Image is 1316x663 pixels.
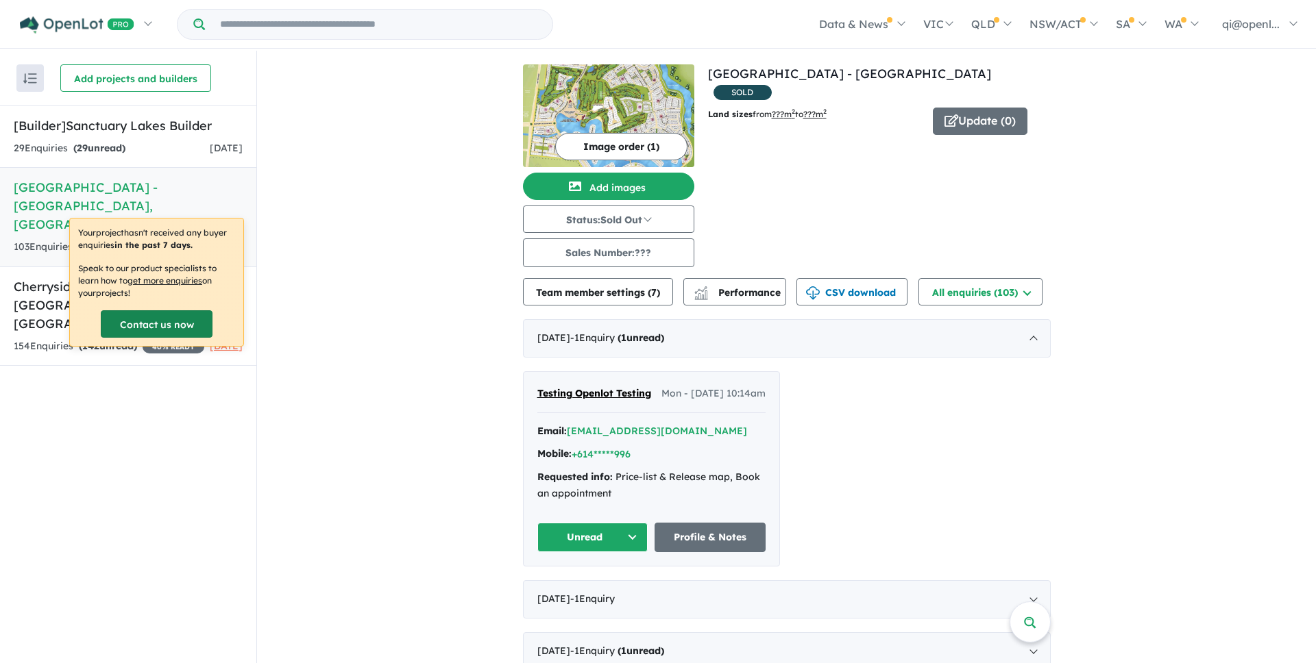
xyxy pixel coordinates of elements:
[661,386,766,402] span: Mon - [DATE] 10:14am
[708,66,991,82] a: [GEOGRAPHIC_DATA] - [GEOGRAPHIC_DATA]
[618,645,664,657] strong: ( unread)
[796,278,907,305] button: CSV download
[73,142,125,154] strong: ( unread)
[537,523,648,552] button: Unread
[14,277,243,333] h5: Cherryside Estate - [GEOGRAPHIC_DATA] , [GEOGRAPHIC_DATA]
[14,338,204,355] div: 154 Enquir ies
[523,580,1051,618] div: [DATE]
[77,142,88,154] span: 29
[772,109,795,119] u: ??? m
[208,10,550,39] input: Try estate name, suburb, builder or developer
[918,278,1043,305] button: All enquiries (103)
[143,340,204,353] span: 40 % READY
[555,133,687,160] button: Image order (1)
[933,108,1027,135] button: Update (0)
[14,116,243,135] h5: [Builder] Sanctuary Lakes Builder
[14,178,243,234] h5: [GEOGRAPHIC_DATA] - [GEOGRAPHIC_DATA] , [GEOGRAPHIC_DATA]
[101,310,212,338] a: Contact us now
[523,278,673,305] button: Team member settings (7)
[792,108,795,115] sup: 2
[714,85,772,100] span: SOLD
[694,290,708,299] img: bar-chart.svg
[78,227,235,251] p: Your project hasn't received any buyer enquiries
[523,205,694,233] button: Status:Sold Out
[651,286,657,299] span: 7
[114,240,193,250] b: in the past 7 days.
[523,173,694,200] button: Add images
[708,108,923,121] p: from
[621,645,626,657] span: 1
[621,331,626,344] span: 1
[537,447,572,460] strong: Mobile:
[537,387,651,399] span: Testing Openlot Testing
[683,278,786,305] button: Performance
[1222,17,1280,31] span: qi@openl...
[523,319,1051,358] div: [DATE]
[570,645,664,657] span: - 1 Enquir y
[655,523,766,552] a: Profile & Notes
[567,424,747,438] button: [EMAIL_ADDRESS][DOMAIN_NAME]
[795,109,827,119] span: to
[79,340,137,352] strong: ( unread)
[694,286,707,294] img: line-chart.svg
[803,109,827,119] u: ???m
[806,286,820,300] img: download icon
[210,142,243,154] span: [DATE]
[537,469,766,502] div: Price-list & Release map, Book an appointment
[23,73,37,84] img: sort.svg
[537,471,613,483] strong: Requested info:
[618,331,664,344] strong: ( unread)
[14,140,125,157] div: 29 Enquir ies
[823,108,827,115] sup: 2
[570,592,615,605] span: - 1 Enquir y
[127,275,202,286] u: get more enquiries
[708,109,753,119] b: Land sizes
[78,262,235,299] p: Speak to our product specialists to learn how to on your projects !
[696,286,781,299] span: Performance
[20,16,134,34] img: Openlot PRO Logo White
[523,64,694,167] img: Sanctuary Lakes Estate - Point Cook
[537,425,567,437] strong: Email:
[210,340,243,352] span: [DATE]
[82,340,99,352] span: 142
[14,239,201,256] div: 103 Enquir ies
[60,64,211,92] button: Add projects and builders
[523,238,694,267] button: Sales Number:???
[570,331,664,344] span: - 1 Enquir y
[537,386,651,402] a: Testing Openlot Testing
